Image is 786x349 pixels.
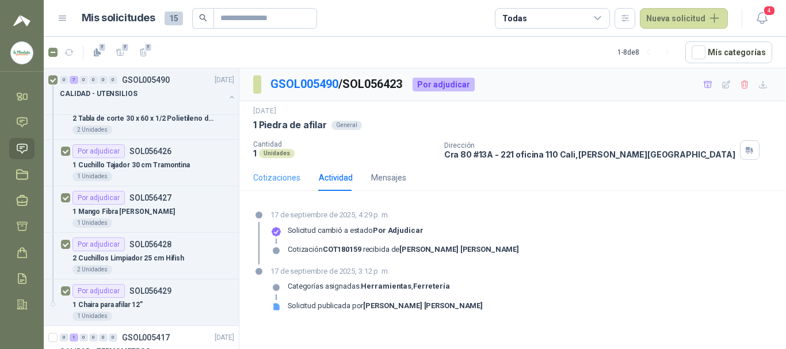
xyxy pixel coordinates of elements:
[331,121,362,130] div: General
[44,186,239,233] a: Por adjudicarSOL0564271 Mango Fibra [PERSON_NAME]1 Unidades
[270,209,519,221] p: 17 de septiembre de 2025, 4:29 p. m.
[763,5,776,16] span: 4
[259,149,295,158] div: Unidades
[11,42,33,64] img: Company Logo
[79,76,88,84] div: 0
[44,233,239,279] a: Por adjudicarSOL0564282 Cuchillos Limpiador 25 cm Hifish2 Unidades
[134,43,152,62] button: 7
[253,148,257,158] p: 1
[73,191,125,205] div: Por adjudicar
[361,282,411,290] strong: Herramientas
[751,8,772,29] button: 4
[373,226,423,235] strong: Por adjudicar
[13,14,30,28] img: Logo peakr
[323,245,361,254] strong: COT180159
[129,147,171,155] p: SOL056426
[215,75,234,86] p: [DATE]
[270,266,483,277] p: 17 de septiembre de 2025, 3:12 p. m.
[73,125,112,135] div: 2 Unidades
[165,11,183,25] span: 15
[129,287,171,295] p: SOL056429
[73,172,112,181] div: 1 Unidades
[319,171,353,184] div: Actividad
[89,333,98,342] div: 0
[144,43,152,52] span: 7
[444,141,735,149] p: Dirección
[502,12,526,25] div: Todas
[413,78,475,91] div: Por adjudicar
[640,8,728,29] button: Nueva solicitud
[109,333,117,342] div: 0
[73,113,216,124] p: 2 Tabla de corte 30 x 60 x 1/2 Polietileno de alta densidad.
[73,206,175,217] p: 1 Mango Fibra [PERSON_NAME]
[129,194,171,202] p: SOL056427
[413,282,450,290] strong: Ferretería
[73,237,125,251] div: Por adjudicar
[44,279,239,326] a: Por adjudicarSOL0564291 Chaira para afilar 12”1 Unidades
[73,144,125,158] div: Por adjudicar
[73,300,143,310] p: 1 Chaira para afilar 12”
[60,73,236,110] a: 0 7 0 0 0 0 GSOL005490[DATE] CALIDAD - UTENSILIOS
[70,76,78,84] div: 7
[89,76,98,84] div: 0
[99,333,108,342] div: 0
[99,76,108,84] div: 0
[288,226,423,235] p: Solicitud cambió a estado
[70,333,78,342] div: 1
[44,140,239,186] a: Por adjudicarSOL0564261 Cuchillo Tajador 30 cm Tramontina1 Unidades
[199,14,207,22] span: search
[288,245,519,254] div: Cotización recibida de
[111,43,129,62] button: 7
[122,76,170,84] p: GSOL005490
[60,333,68,342] div: 0
[98,43,106,52] span: 7
[253,106,276,117] p: [DATE]
[73,312,112,321] div: 1 Unidades
[73,284,125,298] div: Por adjudicar
[44,93,239,140] a: Por adjudicarSOL0564252 Tabla de corte 30 x 60 x 1/2 Polietileno de alta densidad.2 Unidades
[60,76,68,84] div: 0
[685,41,772,63] button: Mís categorías
[270,75,403,93] p: / SOL056423
[288,282,450,291] p: Categorías asignadas: ,
[122,333,170,342] p: GSOL005417
[129,240,171,248] p: SOL056428
[88,43,106,62] button: 7
[73,253,184,264] p: 2 Cuchillos Limpiador 25 cm Hifish
[73,218,112,228] div: 1 Unidades
[215,332,234,343] p: [DATE]
[121,43,129,52] span: 7
[73,265,112,274] div: 2 Unidades
[79,333,88,342] div: 0
[82,10,155,26] h1: Mis solicitudes
[399,245,519,254] strong: [PERSON_NAME] [PERSON_NAME]
[253,119,327,131] p: 1 Piedra de afilar
[363,301,483,310] strong: [PERSON_NAME] [PERSON_NAME]
[617,43,676,62] div: 1 - 8 de 8
[253,171,300,184] div: Cotizaciones
[288,301,483,310] div: Solicitud publicada por
[371,171,406,184] div: Mensajes
[73,160,190,171] p: 1 Cuchillo Tajador 30 cm Tramontina
[270,77,338,91] a: GSOL005490
[109,76,117,84] div: 0
[444,149,735,159] p: Cra 80 #13A - 221 oficina 110 Cali , [PERSON_NAME][GEOGRAPHIC_DATA]
[253,140,435,148] p: Cantidad
[60,89,138,99] p: CALIDAD - UTENSILIOS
